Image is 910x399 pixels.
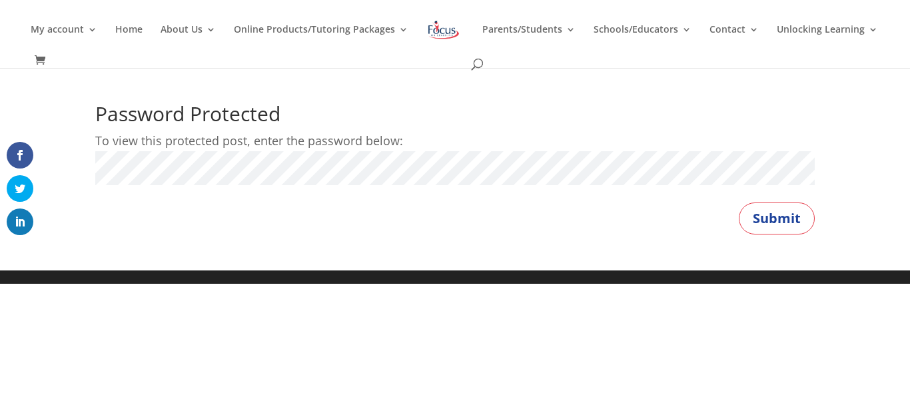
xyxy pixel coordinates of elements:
a: Contact [709,25,759,56]
a: Online Products/Tutoring Packages [234,25,408,56]
a: Unlocking Learning [777,25,878,56]
p: To view this protected post, enter the password below: [95,131,815,151]
a: Parents/Students [482,25,576,56]
a: Home [115,25,143,56]
a: Schools/Educators [594,25,691,56]
a: About Us [161,25,216,56]
a: My account [31,25,97,56]
h1: Password Protected [95,104,815,131]
img: Focus on Learning [426,18,461,42]
button: Submit [739,202,815,234]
